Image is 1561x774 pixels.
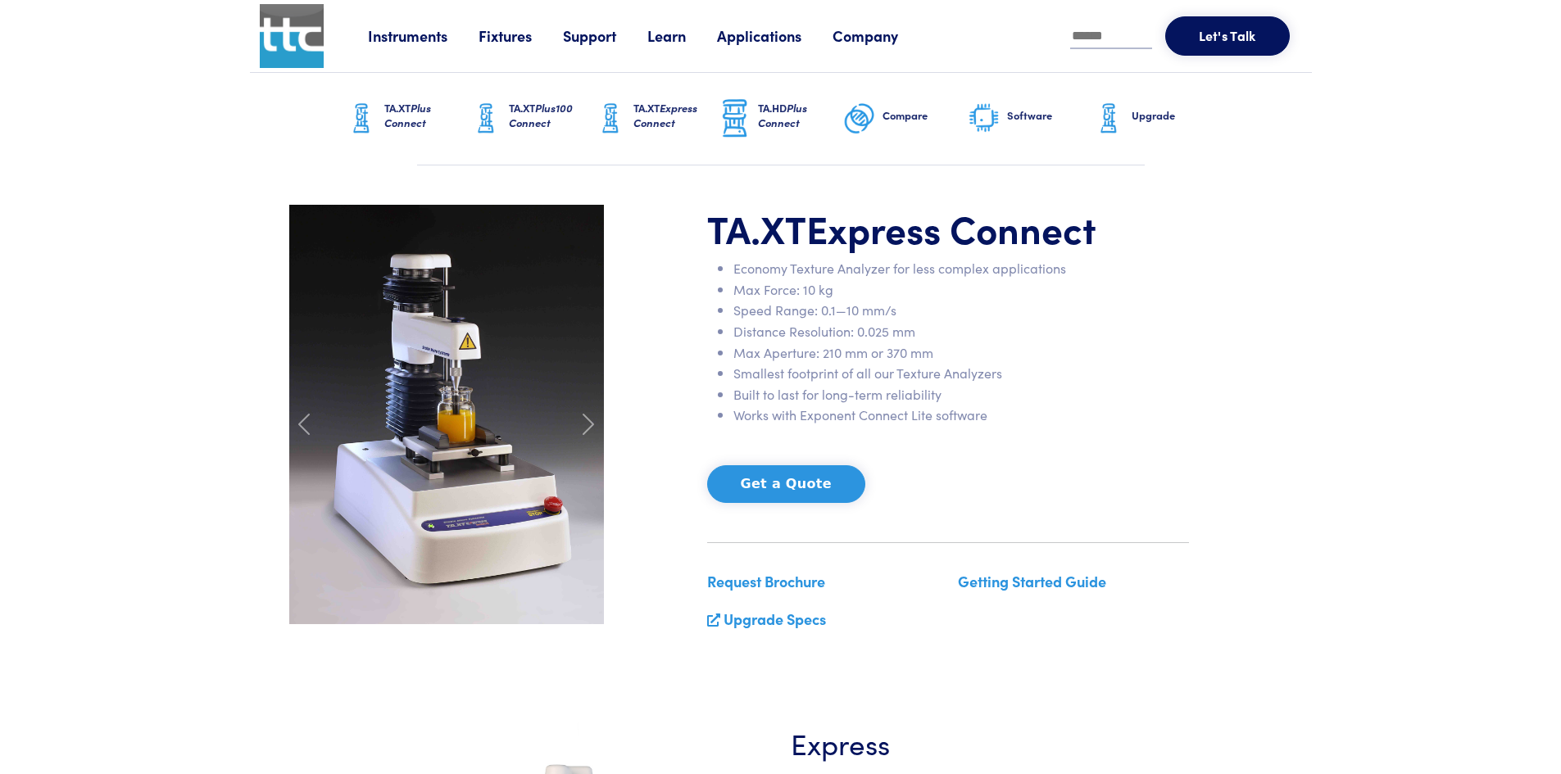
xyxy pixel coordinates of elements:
[707,571,825,591] a: Request Brochure
[1092,73,1217,165] a: Upgrade
[733,321,1189,342] li: Distance Resolution: 0.025 mm
[833,25,929,46] a: Company
[758,100,807,130] span: Plus Connect
[806,201,1096,254] span: Express Connect
[717,25,833,46] a: Applications
[733,363,1189,384] li: Smallest footprint of all our Texture Analyzers
[758,101,843,130] h6: TA.HD
[733,300,1189,321] li: Speed Range: 0.1—10 mm/s
[843,98,876,139] img: compare-graphic.png
[479,25,563,46] a: Fixtures
[345,73,470,165] a: TA.XTPlus Connect
[647,25,717,46] a: Learn
[509,101,594,130] h6: TA.XT
[470,98,502,139] img: ta-xt-graphic.png
[724,609,826,629] a: Upgrade Specs
[260,4,324,68] img: ttc_logo_1x1_v1.0.png
[1165,16,1290,56] button: Let's Talk
[958,571,1106,591] a: Getting Started Guide
[791,722,1105,763] h3: Express
[968,73,1092,165] a: Software
[594,73,719,165] a: TA.XTExpress Connect
[843,73,968,165] a: Compare
[707,465,865,503] button: Get a Quote
[345,98,378,139] img: ta-xt-graphic.png
[1007,108,1092,123] h6: Software
[707,205,1189,252] h1: TA.XT
[633,101,719,130] h6: TA.XT
[470,73,594,165] a: TA.XTPlus100 Connect
[633,100,697,130] span: Express Connect
[733,279,1189,301] li: Max Force: 10 kg
[733,405,1189,426] li: Works with Exponent Connect Lite software
[384,101,470,130] h6: TA.XT
[368,25,479,46] a: Instruments
[509,100,573,130] span: Plus100 Connect
[719,97,751,140] img: ta-hd-graphic.png
[733,258,1189,279] li: Economy Texture Analyzer for less complex applications
[719,73,843,165] a: TA.HDPlus Connect
[1092,98,1125,139] img: ta-xt-graphic.png
[733,384,1189,405] li: Built to last for long-term reliability
[733,342,1189,364] li: Max Aperture: 210 mm or 370 mm
[289,205,604,624] img: carousel-express-bloom.jpg
[1132,108,1217,123] h6: Upgrade
[563,25,647,46] a: Support
[594,98,627,139] img: ta-xt-graphic.png
[384,100,431,130] span: Plus Connect
[968,102,1001,136] img: software-graphic.png
[883,108,968,123] h6: Compare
